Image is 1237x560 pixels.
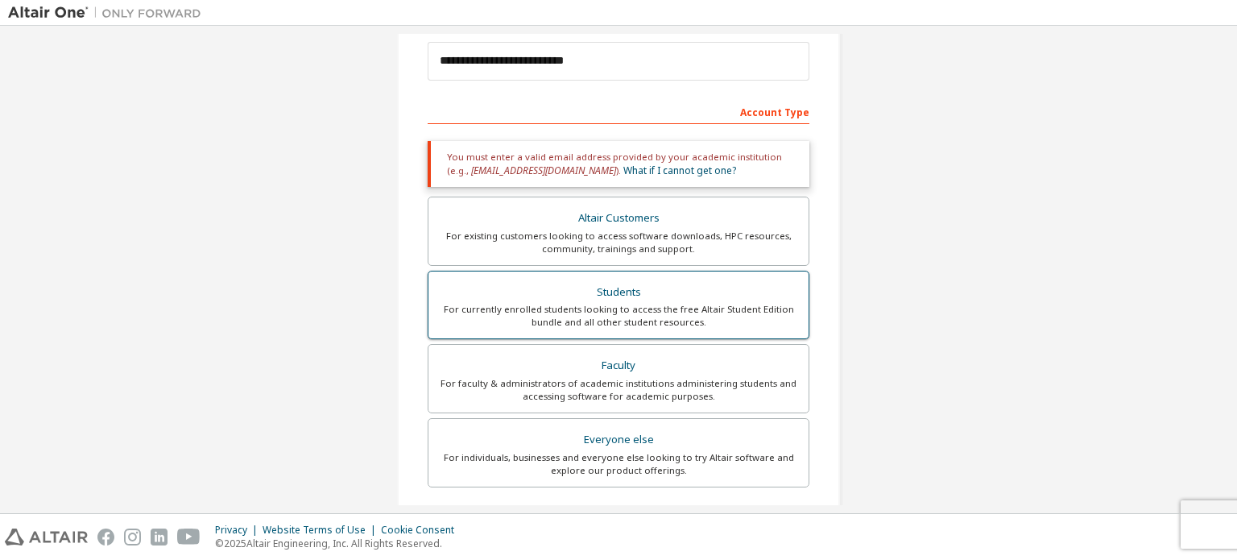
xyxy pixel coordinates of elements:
div: Altair Customers [438,207,799,230]
img: altair_logo.svg [5,529,88,545]
div: For currently enrolled students looking to access the free Altair Student Edition bundle and all ... [438,303,799,329]
div: Privacy [215,524,263,537]
img: Altair One [8,5,209,21]
p: © 2025 Altair Engineering, Inc. All Rights Reserved. [215,537,464,550]
div: For faculty & administrators of academic institutions administering students and accessing softwa... [438,377,799,403]
div: For individuals, businesses and everyone else looking to try Altair software and explore our prod... [438,451,799,477]
span: [EMAIL_ADDRESS][DOMAIN_NAME] [471,164,616,177]
div: Cookie Consent [381,524,464,537]
div: For existing customers looking to access software downloads, HPC resources, community, trainings ... [438,230,799,255]
div: Website Terms of Use [263,524,381,537]
div: Account Type [428,98,809,124]
img: facebook.svg [97,529,114,545]
div: You must enter a valid email address provided by your academic institution (e.g., ). [428,141,809,187]
img: youtube.svg [177,529,201,545]
img: instagram.svg [124,529,141,545]
a: What if I cannot get one? [623,164,736,177]
div: Faculty [438,355,799,377]
div: Everyone else [438,429,799,451]
div: Students [438,281,799,304]
img: linkedin.svg [151,529,168,545]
